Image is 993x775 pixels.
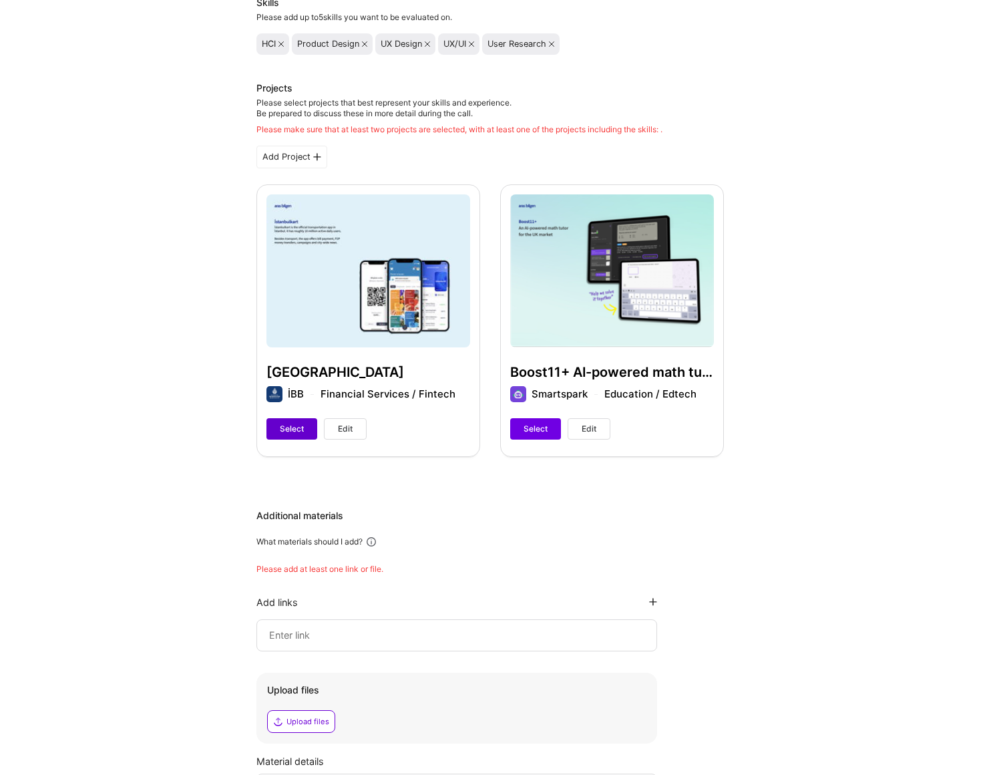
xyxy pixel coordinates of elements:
i: icon PlusBlackFlat [313,153,321,161]
div: UX/UI [443,39,466,49]
i: icon Info [365,536,377,548]
input: Enter link [268,627,646,643]
span: Select [280,423,304,435]
span: Select [524,423,548,435]
i: icon Upload2 [273,716,284,727]
div: Product Design [297,39,359,49]
div: Additional materials [256,509,724,522]
i: icon Close [549,41,554,47]
div: User Research [487,39,546,49]
div: Add Project [256,146,327,168]
div: Please select projects that best represent your skills and experience. Be prepared to discuss the... [256,98,662,135]
div: HCI [262,39,276,49]
div: Please add at least one link or file. [256,564,724,575]
div: Please add up to 5 skills you want to be evaluated on. [256,12,724,23]
span: Edit [338,423,353,435]
button: Select [266,418,317,440]
i: icon PlusBlackFlat [649,598,657,606]
span: Edit [582,423,596,435]
div: Projects [256,82,292,95]
div: UX Design [381,39,422,49]
div: What materials should I add? [256,536,363,547]
i: icon Close [425,41,430,47]
button: Edit [568,418,610,440]
button: Edit [324,418,367,440]
i: icon Close [469,41,474,47]
div: Upload files [267,683,646,697]
div: Please make sure that at least two projects are selected, with at least one of the projects inclu... [256,124,662,135]
div: Upload files [286,716,329,727]
button: Select [510,418,561,440]
i: icon Close [278,41,284,47]
i: icon Close [362,41,367,47]
div: Add links [256,596,298,609]
div: Material details [256,754,724,768]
